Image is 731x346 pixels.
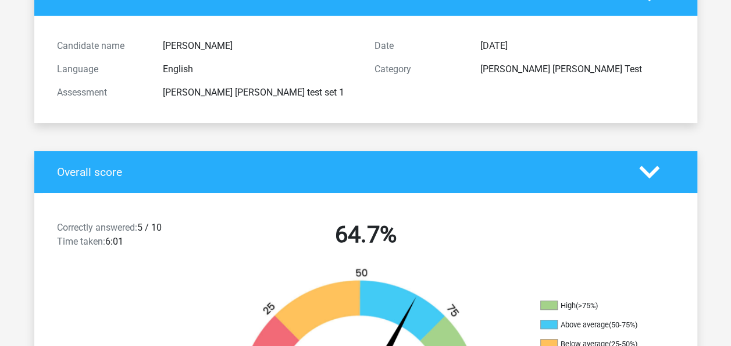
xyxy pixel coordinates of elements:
div: Candidate name [48,39,154,53]
div: [PERSON_NAME] [154,39,366,53]
div: (>75%) [576,301,598,310]
h4: Overall score [57,165,622,179]
div: Language [48,62,154,76]
div: Assessment [48,86,154,100]
div: (50-75%) [609,320,637,329]
div: Category [366,62,472,76]
div: [PERSON_NAME] [PERSON_NAME] Test [472,62,683,76]
h2: 64.7% [216,221,516,249]
div: Date [366,39,472,53]
div: 5 / 10 6:01 [48,221,207,253]
li: Above average [540,320,657,330]
li: High [540,301,657,311]
span: Time taken: [57,236,105,247]
span: Correctly answered: [57,222,137,233]
div: English [154,62,366,76]
div: [PERSON_NAME] [PERSON_NAME] test set 1 [154,86,366,100]
div: [DATE] [472,39,683,53]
